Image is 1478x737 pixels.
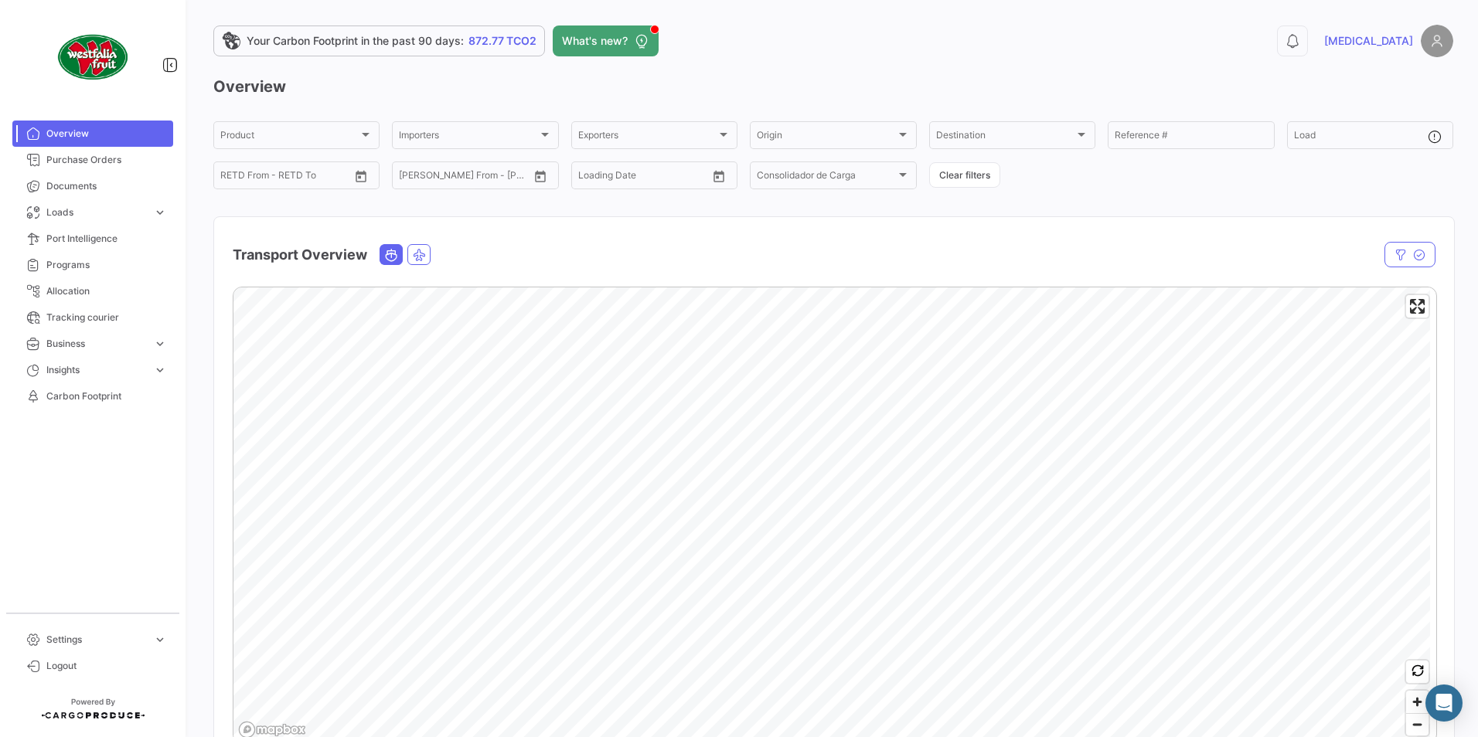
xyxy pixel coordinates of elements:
a: Tracking courier [12,304,173,331]
img: placeholder-user.png [1421,25,1453,57]
button: What's new? [553,25,659,56]
a: Documents [12,173,173,199]
button: Open calendar [707,165,730,188]
span: Allocation [46,284,167,298]
button: Open calendar [529,165,552,188]
button: Clear filters [929,162,1000,188]
span: Product [220,132,359,143]
h3: Overview [213,76,1453,97]
span: Business [46,337,147,351]
span: expand_more [153,633,167,647]
a: Overview [12,121,173,147]
input: From [399,172,421,183]
button: Zoom out [1406,713,1429,735]
span: Port Intelligence [46,232,167,246]
span: Zoom out [1406,714,1429,735]
span: Destination [936,132,1074,143]
span: expand_more [153,205,167,219]
a: Programs [12,252,173,278]
span: Carbon Footprint [46,389,167,403]
span: Purchase Orders [46,153,167,167]
input: From [220,172,242,183]
span: Tracking courier [46,311,167,324]
button: Air [408,245,430,264]
span: [MEDICAL_DATA] [1324,33,1413,49]
div: Abrir Intercom Messenger [1425,684,1463,722]
span: Insights [46,363,147,377]
span: Settings [46,633,147,647]
button: Enter fullscreen [1406,295,1429,318]
span: Origin [757,132,895,143]
span: Logout [46,659,167,673]
span: expand_more [153,363,167,377]
a: Carbon Footprint [12,383,173,409]
span: Overview [46,127,167,141]
span: expand_more [153,337,167,351]
span: Documents [46,179,167,193]
input: To [431,172,493,183]
span: Importers [399,132,537,143]
span: Exporters [578,132,717,143]
a: Purchase Orders [12,147,173,173]
a: Allocation [12,278,173,304]
h4: Transport Overview [233,244,367,266]
span: 872.77 TCO2 [468,33,536,49]
input: From [578,172,600,183]
a: Your Carbon Footprint in the past 90 days:872.77 TCO2 [213,25,545,56]
input: To [253,172,315,183]
img: client-50.png [54,19,131,96]
span: Loads [46,205,147,219]
a: Port Intelligence [12,226,173,252]
span: What's new? [562,33,628,49]
span: Consolidador de Carga [757,172,895,183]
input: To [611,172,673,183]
span: Your Carbon Footprint in the past 90 days: [247,33,464,49]
span: Programs [46,258,167,272]
button: Ocean [380,245,402,264]
button: Zoom in [1406,691,1429,713]
button: Open calendar [349,165,373,188]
